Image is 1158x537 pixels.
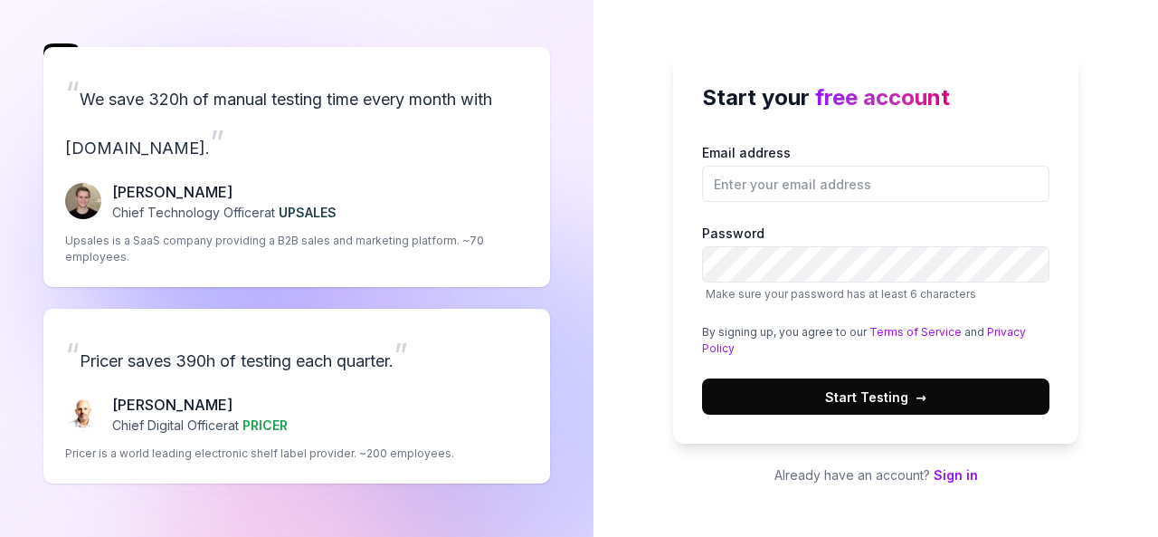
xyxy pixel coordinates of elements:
[65,73,80,113] span: “
[65,396,101,432] img: Chris Chalkitis
[702,82,1049,114] h2: Start your
[702,324,1049,357] div: By signing up, you agree to our and
[242,417,288,433] span: PRICER
[43,47,550,287] a: “We save 320h of manual testing time every month with [DOMAIN_NAME].”Fredrik Seidl[PERSON_NAME]Ch...
[673,465,1078,484] p: Already have an account?
[702,166,1049,202] input: Email address
[112,203,337,222] p: Chief Technology Officer at
[702,379,1049,415] button: Start Testing→
[65,69,528,167] p: We save 320h of manual testing time every month with [DOMAIN_NAME].
[112,416,288,435] p: Chief Digital Officer at
[65,183,101,219] img: Fredrik Seidl
[65,331,528,379] p: Pricer saves 390h of testing each quarter.
[934,467,978,483] a: Sign in
[65,233,528,265] p: Upsales is a SaaS company providing a B2B sales and marketing platform. ~70 employees.
[394,335,408,375] span: ”
[702,246,1049,283] input: PasswordMake sure your password has at least 6 characters
[825,388,926,407] span: Start Testing
[210,122,224,162] span: ”
[112,394,288,416] p: [PERSON_NAME]
[869,325,962,339] a: Terms of Service
[65,446,454,462] p: Pricer is a world leading electronic shelf label provider. ~200 employees.
[112,181,337,203] p: [PERSON_NAME]
[43,309,550,484] a: “Pricer saves 390h of testing each quarter.”Chris Chalkitis[PERSON_NAME]Chief Digital Officerat P...
[815,84,950,110] span: free account
[279,205,337,220] span: UPSALES
[916,388,926,407] span: →
[702,224,1049,302] label: Password
[706,287,976,301] span: Make sure your password has at least 6 characters
[65,335,80,375] span: “
[702,143,1049,202] label: Email address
